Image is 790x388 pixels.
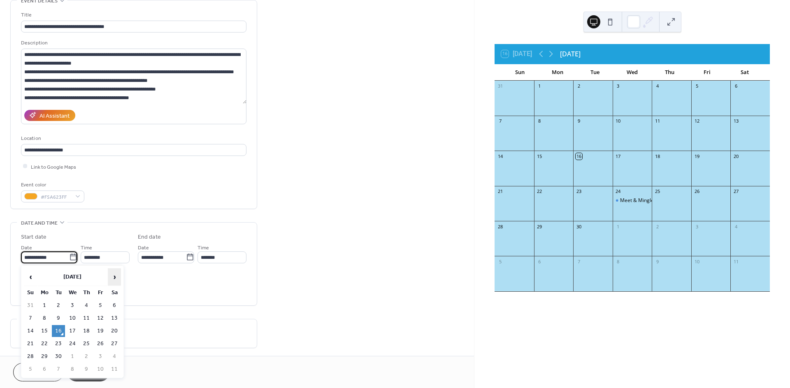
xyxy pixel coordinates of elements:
[38,363,51,375] td: 6
[38,325,51,337] td: 15
[80,338,93,350] td: 25
[654,188,660,195] div: 25
[52,287,65,299] th: Tu
[66,312,79,324] td: 10
[613,197,652,204] div: Meet & Mingle on Main Street
[38,338,51,350] td: 22
[21,11,245,19] div: Title
[108,325,121,337] td: 20
[537,188,543,195] div: 22
[576,64,613,81] div: Tue
[613,64,651,81] div: Wed
[94,363,107,375] td: 10
[733,83,739,89] div: 6
[108,269,121,285] span: ›
[497,118,503,124] div: 7
[66,287,79,299] th: We
[80,351,93,362] td: 2
[80,363,93,375] td: 9
[537,153,543,159] div: 15
[13,363,64,381] a: Cancel
[615,223,621,230] div: 1
[615,258,621,265] div: 8
[38,268,107,286] th: [DATE]
[576,188,582,195] div: 23
[66,338,79,350] td: 24
[24,312,37,324] td: 7
[94,325,107,337] td: 19
[733,223,739,230] div: 4
[108,300,121,311] td: 6
[733,188,739,195] div: 27
[576,118,582,124] div: 9
[654,258,660,265] div: 9
[66,351,79,362] td: 1
[94,300,107,311] td: 5
[24,110,75,121] button: AI Assistant
[24,287,37,299] th: Su
[733,118,739,124] div: 13
[497,258,503,265] div: 5
[21,233,46,242] div: Start date
[576,83,582,89] div: 2
[694,118,700,124] div: 12
[39,112,70,120] div: AI Assistant
[24,351,37,362] td: 28
[80,325,93,337] td: 18
[138,243,149,252] span: Date
[694,188,700,195] div: 26
[537,83,543,89] div: 1
[80,287,93,299] th: Th
[537,223,543,230] div: 29
[539,64,576,81] div: Mon
[560,49,581,59] div: [DATE]
[615,153,621,159] div: 17
[38,287,51,299] th: Mo
[108,338,121,350] td: 27
[694,83,700,89] div: 5
[24,300,37,311] td: 31
[81,243,92,252] span: Time
[94,338,107,350] td: 26
[537,118,543,124] div: 8
[52,312,65,324] td: 9
[694,258,700,265] div: 10
[733,258,739,265] div: 11
[576,258,582,265] div: 7
[654,223,660,230] div: 2
[197,243,209,252] span: Time
[497,223,503,230] div: 28
[138,233,161,242] div: End date
[24,363,37,375] td: 5
[21,134,245,143] div: Location
[576,223,582,230] div: 30
[38,351,51,362] td: 29
[41,193,71,201] span: #F5A623FF
[80,312,93,324] td: 11
[537,258,543,265] div: 6
[52,363,65,375] td: 7
[21,39,245,47] div: Description
[497,153,503,159] div: 14
[615,83,621,89] div: 3
[694,153,700,159] div: 19
[21,219,58,228] span: Date and time
[726,64,763,81] div: Sat
[94,351,107,362] td: 3
[688,64,726,81] div: Fri
[654,153,660,159] div: 18
[694,223,700,230] div: 3
[497,188,503,195] div: 21
[24,269,37,285] span: ‹
[108,363,121,375] td: 11
[620,197,712,204] div: Meet & Mingle on [GEOGRAPHIC_DATA]
[66,325,79,337] td: 17
[576,153,582,159] div: 16
[94,312,107,324] td: 12
[80,300,93,311] td: 4
[497,83,503,89] div: 31
[94,287,107,299] th: Fr
[108,312,121,324] td: 13
[615,118,621,124] div: 10
[52,338,65,350] td: 23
